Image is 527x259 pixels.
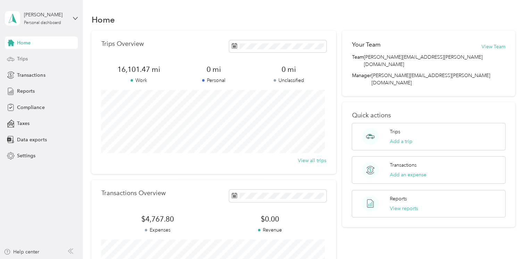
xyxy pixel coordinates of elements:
[4,248,39,256] button: Help center
[298,157,326,164] button: View all trips
[371,73,490,86] span: [PERSON_NAME][EMAIL_ADDRESS][PERSON_NAME][DOMAIN_NAME]
[101,226,214,234] p: Expenses
[24,21,61,25] div: Personal dashboard
[17,152,35,159] span: Settings
[24,11,67,18] div: [PERSON_NAME]
[390,128,400,135] p: Trips
[352,112,505,119] p: Quick actions
[482,43,505,50] button: View Team
[390,161,417,169] p: Transactions
[101,77,176,84] p: Work
[176,77,251,84] p: Personal
[17,72,45,79] span: Transactions
[214,226,326,234] p: Revenue
[352,40,380,49] h2: Your Team
[101,65,176,74] span: 16,101.47 mi
[390,171,426,178] button: Add an expense
[101,190,165,197] p: Transactions Overview
[17,39,31,47] span: Home
[214,214,326,224] span: $0.00
[101,40,143,48] p: Trips Overview
[17,136,47,143] span: Data exports
[488,220,527,259] iframe: Everlance-gr Chat Button Frame
[352,72,371,86] span: Manager
[176,65,251,74] span: 0 mi
[390,205,418,212] button: View reports
[17,87,35,95] span: Reports
[101,214,214,224] span: $4,767.80
[352,53,363,68] span: Team
[251,77,326,84] p: Unclassified
[17,55,28,62] span: Trips
[390,195,407,202] p: Reports
[17,120,30,127] span: Taxes
[390,138,412,145] button: Add a trip
[251,65,326,74] span: 0 mi
[91,16,115,23] h1: Home
[363,53,505,68] span: [PERSON_NAME][EMAIL_ADDRESS][PERSON_NAME][DOMAIN_NAME]
[17,104,44,111] span: Compliance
